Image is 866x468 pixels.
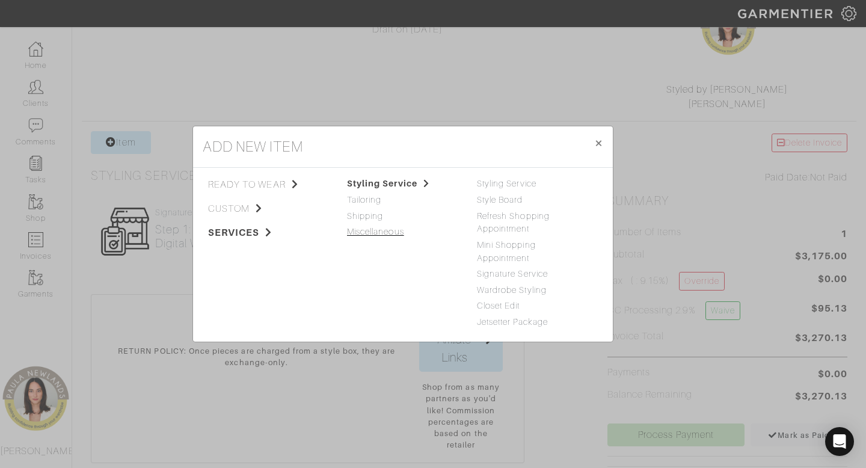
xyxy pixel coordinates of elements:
[347,195,381,205] a: Tailoring
[477,240,536,263] a: Mini Shopping Appointment
[825,427,854,456] div: Open Intercom Messenger
[347,211,383,221] a: Shipping
[477,179,536,188] a: Styling Service
[477,211,550,234] a: Refresh Shopping Appointment
[477,195,523,205] a: Style Board
[208,226,329,240] span: services
[477,301,520,310] a: Closet Edit
[477,269,548,279] a: Signature Service
[208,177,329,192] span: ready to wear
[347,179,429,188] span: Styling Service
[477,317,548,327] a: Jetsetter Package
[347,227,404,236] a: Miscellaneous
[208,202,329,216] span: custom
[477,285,547,295] a: Wardrobe Styling
[203,136,303,158] h4: add new item
[594,135,603,151] span: ×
